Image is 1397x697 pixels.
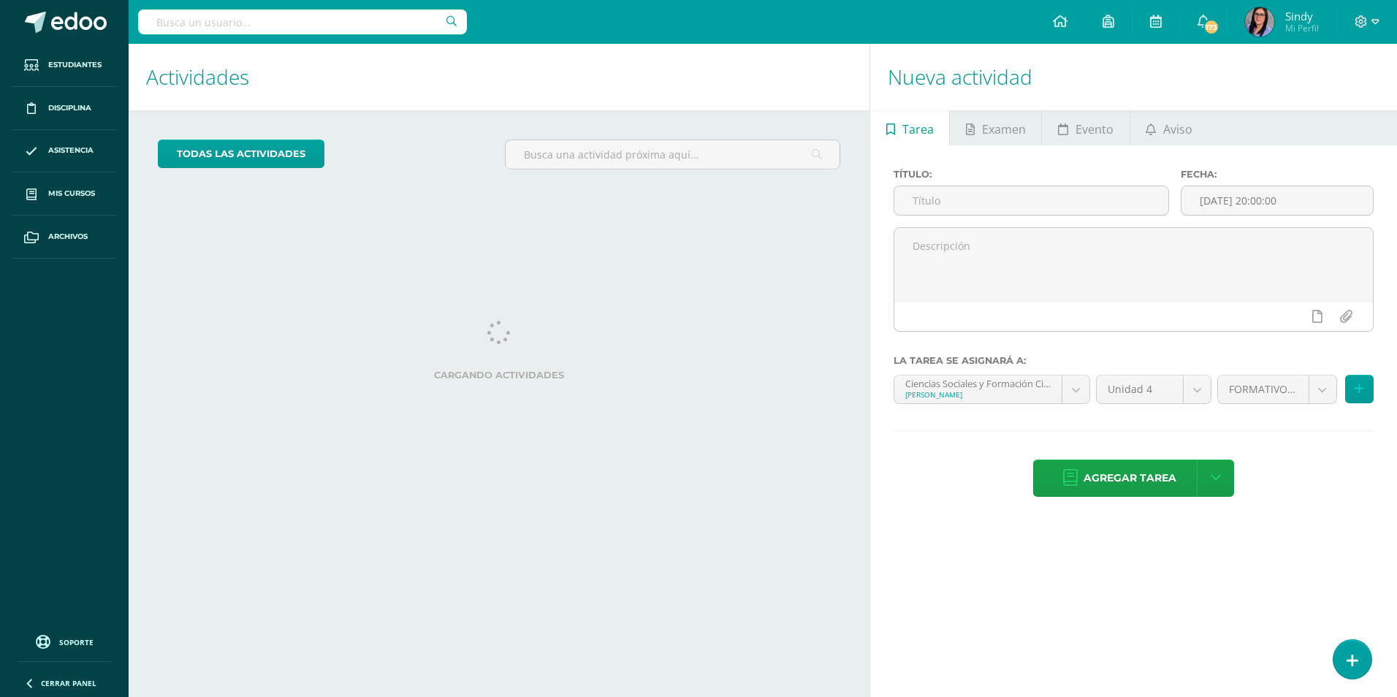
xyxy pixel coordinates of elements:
[1285,9,1319,23] span: Sindy
[48,59,102,71] span: Estudiantes
[48,102,91,114] span: Disciplina
[1084,460,1176,496] span: Agregar tarea
[902,112,934,147] span: Tarea
[12,44,117,87] a: Estudiantes
[1130,110,1208,145] a: Aviso
[1097,376,1211,403] a: Unidad 4
[982,112,1026,147] span: Examen
[158,370,840,381] label: Cargando actividades
[41,678,96,688] span: Cerrar panel
[59,637,94,647] span: Soporte
[950,110,1041,145] a: Examen
[1042,110,1129,145] a: Evento
[1076,112,1114,147] span: Evento
[138,9,467,34] input: Busca un usuario...
[18,631,111,651] a: Soporte
[894,186,1168,215] input: Título
[1218,376,1336,403] a: FORMATIVO (60.0%)
[1181,186,1373,215] input: Fecha de entrega
[1203,19,1219,35] span: 173
[48,145,94,156] span: Asistencia
[1229,376,1298,403] span: FORMATIVO (60.0%)
[870,110,949,145] a: Tarea
[1108,376,1172,403] span: Unidad 4
[146,44,852,110] h1: Actividades
[894,169,1169,180] label: Título:
[48,188,95,199] span: Mis cursos
[905,376,1051,389] div: Ciencias Sociales y Formación Ciudadana 'A'
[48,231,88,243] span: Archivos
[1245,7,1274,37] img: 6469f3f9090af1c529f0478c8529d800.png
[158,140,324,168] a: todas las Actividades
[905,389,1051,400] div: [PERSON_NAME]
[12,130,117,173] a: Asistencia
[1181,169,1374,180] label: Fecha:
[894,355,1374,366] label: La tarea se asignará a:
[12,172,117,216] a: Mis cursos
[888,44,1379,110] h1: Nueva actividad
[506,140,840,169] input: Busca una actividad próxima aquí...
[1163,112,1192,147] span: Aviso
[12,87,117,130] a: Disciplina
[12,216,117,259] a: Archivos
[894,376,1089,403] a: Ciencias Sociales y Formación Ciudadana 'A'[PERSON_NAME]
[1285,22,1319,34] span: Mi Perfil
